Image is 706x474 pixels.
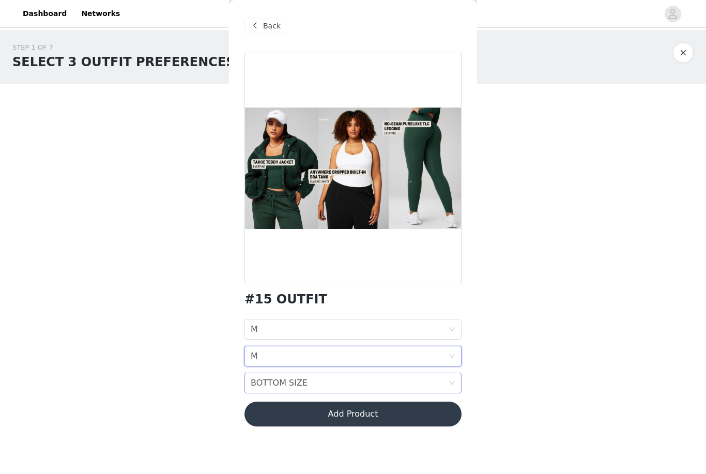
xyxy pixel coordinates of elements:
a: Networks [75,2,126,25]
i: icon: down [449,380,455,387]
a: Dashboard [17,2,73,25]
div: STEP 1 OF 7 [12,42,235,53]
div: avatar [668,6,678,22]
div: M [251,346,258,366]
i: icon: down [449,353,455,360]
h1: #15 OUTFIT [244,293,327,307]
h1: SELECT 3 OUTFIT PREFERENCES [12,53,235,71]
i: icon: down [449,326,455,333]
span: Back [263,21,281,32]
div: M [251,319,258,339]
button: Add Product [244,402,462,426]
div: BOTTOM SIZE [251,373,308,393]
